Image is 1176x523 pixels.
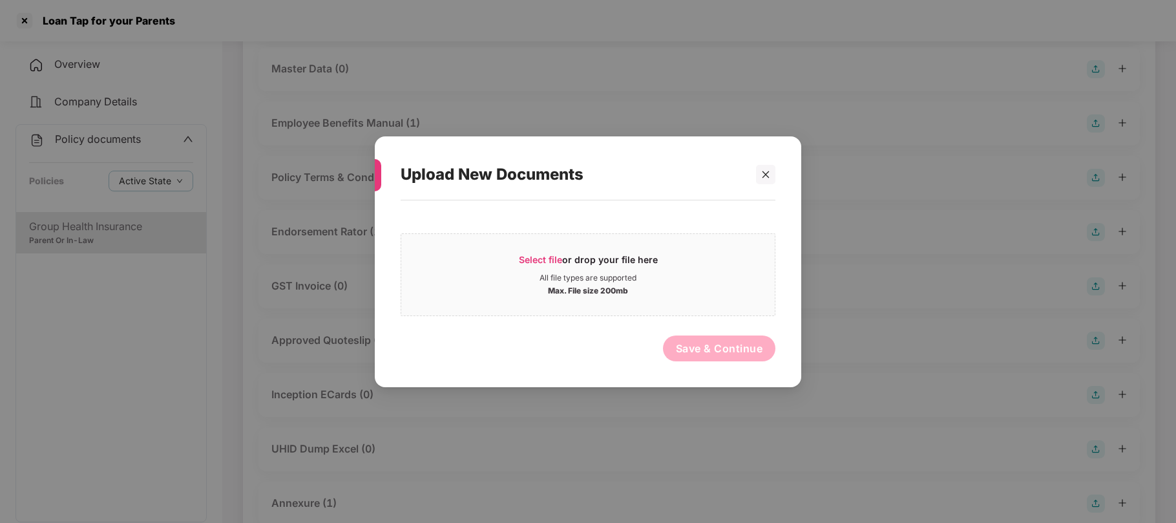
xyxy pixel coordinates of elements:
[761,169,770,178] span: close
[401,243,775,305] span: Select fileor drop your file hereAll file types are supportedMax. File size 200mb
[663,335,776,361] button: Save & Continue
[401,149,744,200] div: Upload New Documents
[519,253,562,264] span: Select file
[519,253,658,272] div: or drop your file here
[548,283,628,295] div: Max. File size 200mb
[540,272,636,283] div: All file types are supported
